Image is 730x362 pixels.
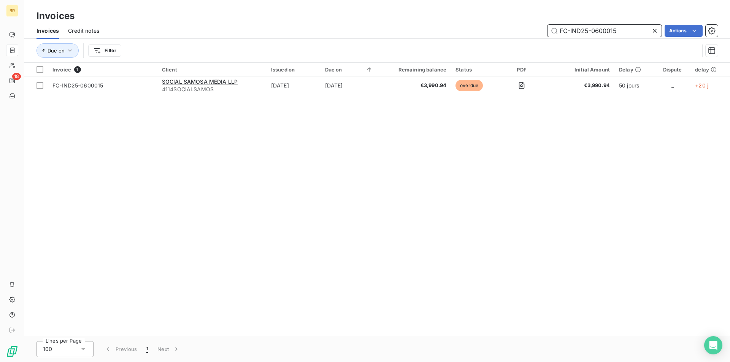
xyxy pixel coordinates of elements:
span: Credit notes [68,27,99,35]
button: Actions [665,25,703,37]
div: Remaining balance [382,67,446,73]
div: Delay [619,67,650,73]
td: 50 jours [614,76,654,95]
div: PDF [503,67,541,73]
a: 18 [6,75,18,87]
span: 1 [146,345,148,353]
span: SOCIAL SAMOSA MEDIA LLP [162,78,238,85]
td: [DATE] [267,76,321,95]
div: BR [6,5,18,17]
div: Client [162,67,262,73]
button: Previous [100,341,142,357]
div: Open Intercom Messenger [704,336,722,354]
span: Invoice [52,67,71,73]
div: delay [695,67,725,73]
div: Dispute [659,67,686,73]
span: €3,990.94 [382,82,446,89]
span: 1 [74,66,81,73]
span: overdue [455,80,483,91]
span: 18 [12,73,21,80]
span: _ [671,82,674,89]
span: €3,990.94 [550,82,610,89]
button: 1 [142,341,153,357]
img: Logo LeanPay [6,345,18,357]
h3: Invoices [36,9,75,23]
span: Due on [48,48,65,54]
span: 4114SOCIALSAMOS [162,86,262,93]
span: +20 j [695,82,708,89]
button: Next [153,341,185,357]
div: Issued on [271,67,316,73]
span: FC-IND25-0600015 [52,82,103,89]
button: Due on [36,43,79,58]
button: Filter [88,44,121,57]
input: Search [547,25,662,37]
div: Status [455,67,493,73]
td: [DATE] [321,76,378,95]
div: Due on [325,67,373,73]
span: Invoices [36,27,59,35]
div: Initial Amount [550,67,610,73]
span: 100 [43,345,52,353]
